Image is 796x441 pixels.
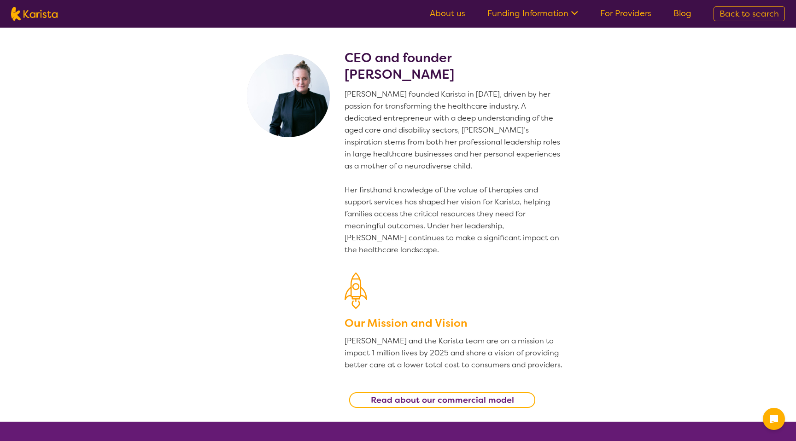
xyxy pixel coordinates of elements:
[11,7,58,21] img: Karista logo
[371,395,514,406] b: Read about our commercial model
[430,8,465,19] a: About us
[345,88,564,256] p: [PERSON_NAME] founded Karista in [DATE], driven by her passion for transforming the healthcare in...
[487,8,578,19] a: Funding Information
[673,8,691,19] a: Blog
[345,315,564,331] h3: Our Mission and Vision
[345,50,564,83] h2: CEO and founder [PERSON_NAME]
[714,6,785,21] a: Back to search
[345,273,367,309] img: Our Mission
[600,8,651,19] a: For Providers
[345,335,564,371] p: [PERSON_NAME] and the Karista team are on a mission to impact 1 million lives by 2025 and share a...
[720,8,779,19] span: Back to search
